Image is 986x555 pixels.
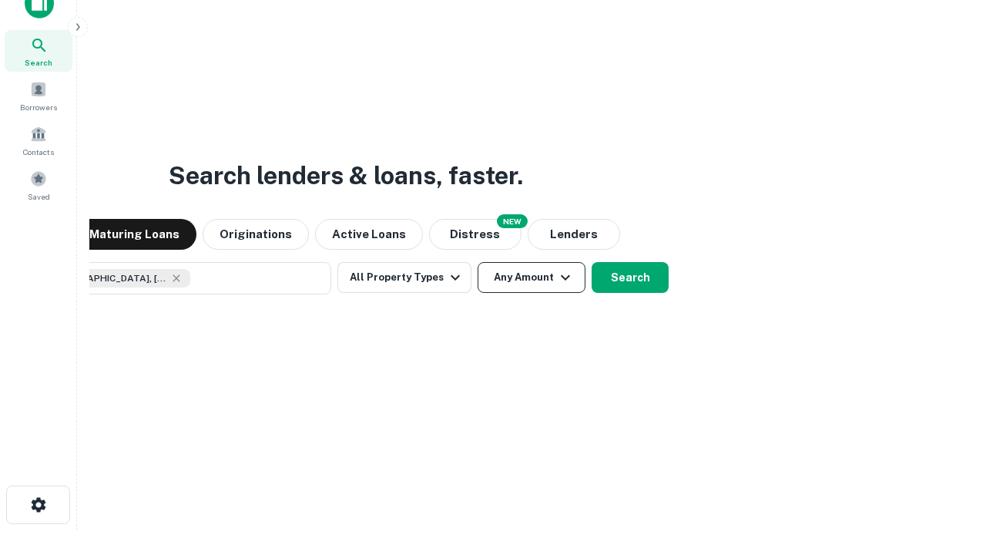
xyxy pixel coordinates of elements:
a: Borrowers [5,75,72,116]
div: NEW [497,214,528,228]
button: All Property Types [337,262,471,293]
button: Search distressed loans with lien and other non-mortgage details. [429,219,522,250]
button: Originations [203,219,309,250]
button: Active Loans [315,219,423,250]
iframe: Chat Widget [909,432,986,506]
button: [GEOGRAPHIC_DATA], [GEOGRAPHIC_DATA], [GEOGRAPHIC_DATA] [23,262,331,294]
button: Lenders [528,219,620,250]
span: [GEOGRAPHIC_DATA], [GEOGRAPHIC_DATA], [GEOGRAPHIC_DATA] [52,271,167,285]
h3: Search lenders & loans, faster. [169,157,523,194]
span: Search [25,56,52,69]
button: Search [592,262,669,293]
a: Search [5,30,72,72]
a: Saved [5,164,72,206]
span: Borrowers [20,101,57,113]
button: Any Amount [478,262,585,293]
a: Contacts [5,119,72,161]
button: Maturing Loans [72,219,196,250]
span: Contacts [23,146,54,158]
span: Saved [28,190,50,203]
